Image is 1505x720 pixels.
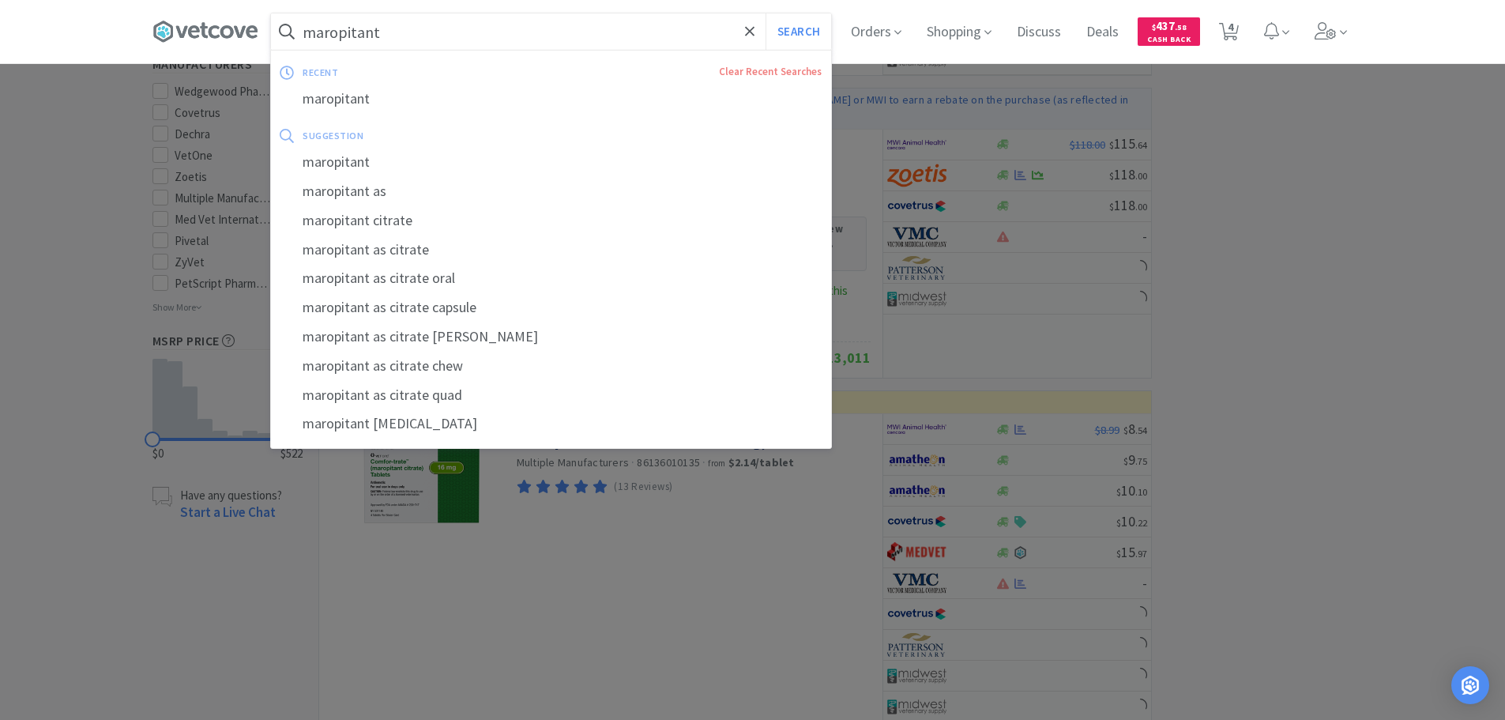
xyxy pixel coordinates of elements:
div: maropitant [MEDICAL_DATA] [271,409,831,439]
a: Deals [1080,25,1125,40]
div: Open Intercom Messenger [1451,666,1489,704]
a: Clear Recent Searches [719,65,822,78]
div: maropitant as citrate quad [271,381,831,410]
input: Search by item, sku, manufacturer, ingredient, size... [271,13,831,50]
span: $ [1152,22,1156,32]
div: maropitant as citrate chew [271,352,831,381]
a: Discuss [1010,25,1067,40]
div: maropitant as citrate [PERSON_NAME] [271,322,831,352]
div: suggestion [303,123,593,148]
div: maropitant as citrate [271,236,831,265]
a: $437.58Cash Back [1138,10,1200,53]
div: maropitant as citrate capsule [271,293,831,322]
span: Cash Back [1147,36,1191,46]
div: maropitant citrate [271,206,831,236]
div: maropitant as [271,177,831,206]
div: maropitant [271,85,831,114]
div: maropitant [271,148,831,177]
div: maropitant as citrate oral [271,264,831,293]
span: . 58 [1175,22,1187,32]
span: 437 [1152,18,1187,33]
div: recent [303,60,529,85]
a: 4 [1213,27,1245,41]
button: Search [766,13,831,50]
